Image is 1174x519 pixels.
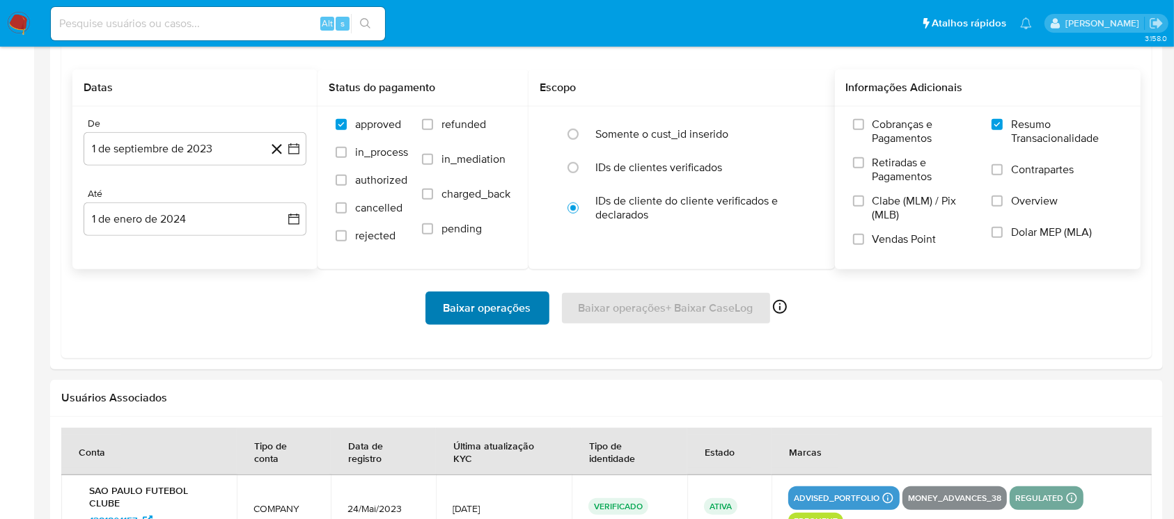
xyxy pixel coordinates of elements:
[61,391,1152,405] h2: Usuários Associados
[351,14,379,33] button: search-icon
[1020,17,1032,29] a: Notificações
[932,16,1006,31] span: Atalhos rápidos
[51,15,385,33] input: Pesquise usuários ou casos...
[322,17,333,30] span: Alt
[1065,17,1144,30] p: weverton.gomes@mercadopago.com.br
[1145,33,1167,44] span: 3.158.0
[341,17,345,30] span: s
[1149,16,1164,31] a: Sair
